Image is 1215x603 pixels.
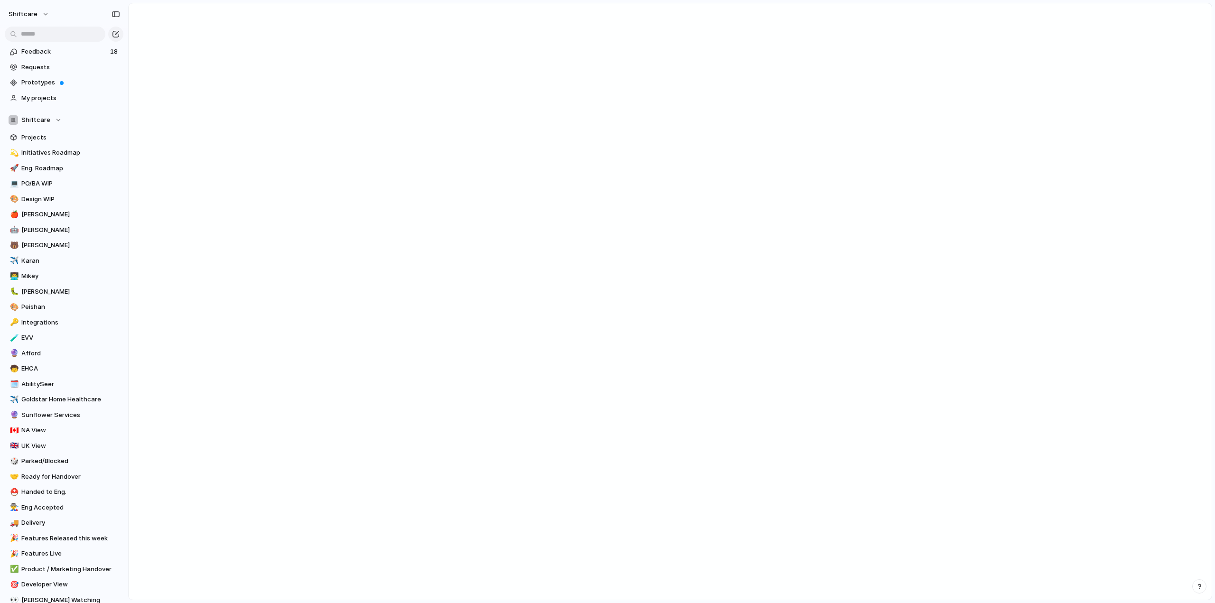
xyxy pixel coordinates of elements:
[21,241,120,250] span: [PERSON_NAME]
[5,362,123,376] a: 🧒EHCA
[9,256,18,266] button: ✈️
[5,577,123,592] div: 🎯Developer View
[5,423,123,437] a: 🇨🇦NA View
[9,287,18,297] button: 🐛
[21,518,120,528] span: Delivery
[21,456,120,466] span: Parked/Blocked
[21,164,120,173] span: Eng. Roadmap
[110,47,120,56] span: 18
[5,113,123,127] button: Shiftcare
[21,133,120,142] span: Projects
[9,148,18,158] button: 💫
[9,472,18,482] button: 🤝
[21,333,120,343] span: EVV
[9,302,18,312] button: 🎨
[10,379,17,390] div: 🗓️
[21,410,120,420] span: Sunflower Services
[10,194,17,204] div: 🎨
[21,302,120,312] span: Peishan
[5,269,123,283] a: 👨‍💻Mikey
[9,349,18,358] button: 🔮
[21,318,120,327] span: Integrations
[9,210,18,219] button: 🍎
[9,318,18,327] button: 🔑
[5,75,123,90] a: Prototypes
[10,456,17,467] div: 🎲
[10,255,17,266] div: ✈️
[9,195,18,204] button: 🎨
[10,394,17,405] div: ✈️
[21,503,120,512] span: Eng Accepted
[5,454,123,468] a: 🎲Parked/Blocked
[10,333,17,343] div: 🧪
[21,256,120,266] span: Karan
[21,364,120,373] span: EHCA
[21,487,120,497] span: Handed to Eng.
[10,286,17,297] div: 🐛
[5,45,123,59] a: Feedback18
[9,410,18,420] button: 🔮
[9,395,18,404] button: ✈️
[9,179,18,188] button: 💻
[21,115,50,125] span: Shiftcare
[9,225,18,235] button: 🤖
[5,192,123,206] a: 🎨Design WIP
[5,223,123,237] a: 🤖[PERSON_NAME]
[5,146,123,160] a: 💫Initiatives Roadmap
[5,207,123,222] a: 🍎[PERSON_NAME]
[5,485,123,499] a: ⛑️Handed to Eng.
[5,392,123,407] a: ✈️Goldstar Home Healthcare
[5,285,123,299] a: 🐛[PERSON_NAME]
[21,534,120,543] span: Features Released this week
[5,346,123,361] a: 🔮Afford
[10,163,17,174] div: 🚀
[5,315,123,330] div: 🔑Integrations
[21,148,120,158] span: Initiatives Roadmap
[21,580,120,589] span: Developer View
[10,178,17,189] div: 💻
[9,426,18,435] button: 🇨🇦
[10,533,17,544] div: 🎉
[21,426,120,435] span: NA View
[10,471,17,482] div: 🤝
[21,63,120,72] span: Requests
[21,93,120,103] span: My projects
[9,549,18,558] button: 🎉
[5,331,123,345] div: 🧪EVV
[5,130,123,145] a: Projects
[10,271,17,282] div: 👨‍💻
[5,439,123,453] a: 🇬🇧UK View
[5,238,123,252] a: 🐻[PERSON_NAME]
[9,534,18,543] button: 🎉
[9,565,18,574] button: ✅
[10,564,17,575] div: ✅
[5,300,123,314] a: 🎨Peishan
[5,562,123,576] div: ✅Product / Marketing Handover
[5,531,123,546] a: 🎉Features Released this week
[5,254,123,268] div: ✈️Karan
[5,91,123,105] a: My projects
[21,195,120,204] span: Design WIP
[5,161,123,176] div: 🚀Eng. Roadmap
[10,224,17,235] div: 🤖
[9,503,18,512] button: 👨‍🏭
[5,176,123,191] a: 💻PO/BA WIP
[9,241,18,250] button: 🐻
[21,441,120,451] span: UK View
[10,409,17,420] div: 🔮
[5,470,123,484] a: 🤝Ready for Handover
[10,425,17,436] div: 🇨🇦
[5,547,123,561] a: 🎉Features Live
